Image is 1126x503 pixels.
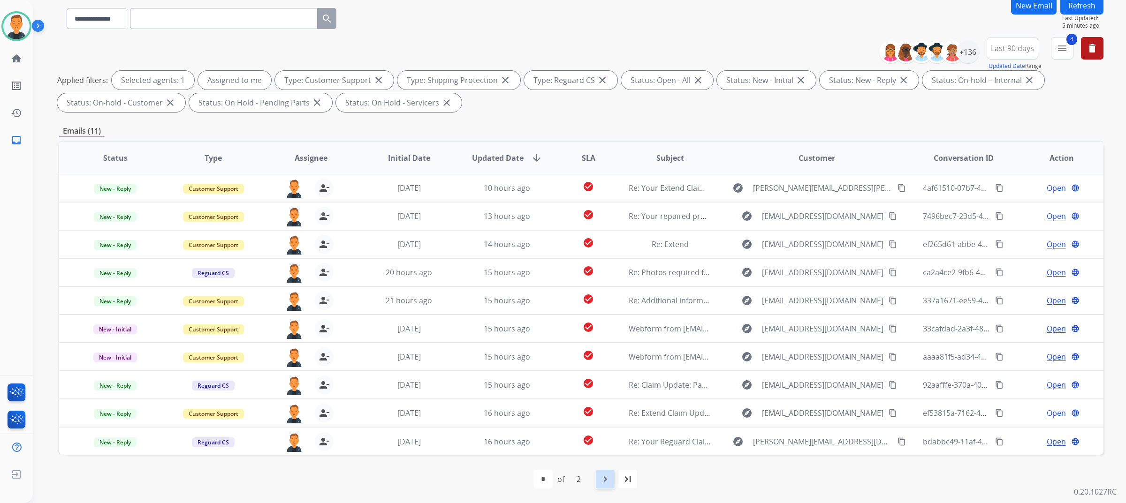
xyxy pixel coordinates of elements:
[1066,34,1077,45] span: 4
[741,407,753,419] mat-icon: explore
[1071,353,1080,361] mat-icon: language
[629,267,783,278] span: Re: Photos required for your Reguard claim
[995,353,1004,361] mat-icon: content_copy
[995,212,1004,220] mat-icon: content_copy
[285,432,304,452] img: agent-avatar
[629,436,740,447] span: Re: Your Reguard Claim Update
[1071,184,1080,192] mat-icon: language
[386,267,432,278] span: 20 hours ago
[312,97,323,108] mat-icon: close
[995,437,1004,446] mat-icon: content_copy
[1024,75,1035,86] mat-icon: close
[583,237,594,248] mat-icon: check_circle
[386,295,432,306] span: 21 hours ago
[484,408,530,418] span: 16 hours ago
[275,71,394,90] div: Type: Customer Support
[923,211,1062,221] span: 7496bec7-23d5-4eb3-be14-16d631ffdfcf
[799,152,835,164] span: Customer
[319,407,330,419] mat-icon: person_remove
[889,409,897,417] mat-icon: content_copy
[995,268,1004,277] mat-icon: content_copy
[889,268,897,277] mat-icon: content_copy
[741,267,753,278] mat-icon: explore
[1062,15,1103,22] span: Last Updated:
[11,53,22,64] mat-icon: home
[753,436,892,447] span: [PERSON_NAME][EMAIL_ADDRESS][DOMAIN_NAME]
[192,381,235,390] span: Reguard CS
[898,75,909,86] mat-icon: close
[484,352,530,362] span: 15 hours ago
[198,71,271,90] div: Assigned to me
[629,380,778,390] span: Re: Claim Update: Parts ordered for repair
[484,183,530,193] span: 10 hours ago
[923,295,1066,306] span: 337a1671-ee59-44b5-9fc6-8cd17a2d730e
[165,97,176,108] mat-icon: close
[1005,142,1103,174] th: Action
[285,179,304,198] img: agent-avatar
[319,295,330,306] mat-icon: person_remove
[741,351,753,362] mat-icon: explore
[889,353,897,361] mat-icon: content_copy
[989,62,1025,70] button: Updated Date
[1071,381,1080,389] mat-icon: language
[995,296,1004,305] mat-icon: content_copy
[1047,182,1066,194] span: Open
[583,378,594,389] mat-icon: check_circle
[621,71,713,90] div: Status: Open - All
[889,381,897,389] mat-icon: content_copy
[57,75,108,86] p: Applied filters:
[183,353,244,362] span: Customer Support
[600,473,611,485] mat-icon: navigate_next
[397,71,520,90] div: Type: Shipping Protection
[995,381,1004,389] mat-icon: content_copy
[889,324,897,333] mat-icon: content_copy
[397,323,421,334] span: [DATE]
[995,240,1004,248] mat-icon: content_copy
[103,152,128,164] span: Status
[583,435,594,446] mat-icon: check_circle
[94,409,137,419] span: New - Reply
[629,183,734,193] span: Re: Your Extend Claim Update
[319,210,330,222] mat-icon: person_remove
[991,46,1034,50] span: Last 90 days
[1047,407,1066,419] span: Open
[373,75,384,86] mat-icon: close
[557,473,564,485] div: of
[622,473,633,485] mat-icon: last_page
[995,184,1004,192] mat-icon: content_copy
[1071,437,1080,446] mat-icon: language
[319,267,330,278] mat-icon: person_remove
[597,75,608,86] mat-icon: close
[3,13,30,39] img: avatar
[484,295,530,306] span: 15 hours ago
[762,407,883,419] span: [EMAIL_ADDRESS][DOMAIN_NAME]
[183,296,244,306] span: Customer Support
[94,184,137,194] span: New - Reply
[762,379,883,390] span: [EMAIL_ADDRESS][DOMAIN_NAME]
[295,152,327,164] span: Assignee
[889,296,897,305] mat-icon: content_copy
[741,239,753,250] mat-icon: explore
[732,182,744,194] mat-icon: explore
[183,212,244,222] span: Customer Support
[923,183,1065,193] span: 4af61510-07b7-4131-908b-4e5d40cf4c7d
[923,436,1065,447] span: bdabbc49-11af-4cec-908d-a4917cd02f93
[741,379,753,390] mat-icon: explore
[484,380,530,390] span: 15 hours ago
[732,436,744,447] mat-icon: explore
[583,322,594,333] mat-icon: check_circle
[319,323,330,334] mat-icon: person_remove
[500,75,511,86] mat-icon: close
[285,404,304,423] img: agent-avatar
[397,352,421,362] span: [DATE]
[472,152,524,164] span: Updated Date
[93,353,137,362] span: New - Initial
[1071,212,1080,220] mat-icon: language
[319,351,330,362] mat-icon: person_remove
[995,409,1004,417] mat-icon: content_copy
[583,406,594,417] mat-icon: check_circle
[94,437,137,447] span: New - Reply
[741,295,753,306] mat-icon: explore
[923,239,1062,249] span: ef265d61-abbe-4941-ba03-6f7269fa77f3
[923,267,1064,278] span: ca2a4ce2-9fb6-4a85-a238-07660ae241fb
